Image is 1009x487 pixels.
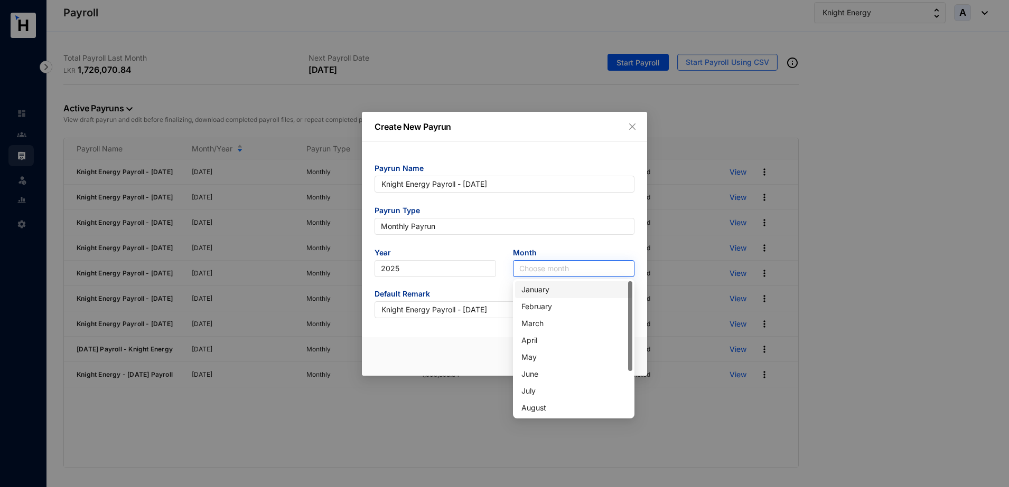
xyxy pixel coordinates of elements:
span: Payrun Name [375,163,634,176]
input: Eg: November Payrun [375,176,634,193]
span: close [628,122,637,131]
span: Monthly Payrun [381,218,628,234]
div: January [515,281,632,298]
span: Payrun Type [375,205,634,218]
p: Create New Payrun [375,120,634,133]
button: Close [627,121,638,132]
div: April [515,332,632,349]
div: March [515,315,632,332]
div: February [521,301,626,312]
span: Default Remark [375,289,634,301]
input: Eg: Salary November [375,301,634,318]
div: July [521,385,626,397]
div: June [521,368,626,380]
span: 2025 [381,261,490,276]
div: May [521,351,626,363]
div: August [515,399,632,416]
div: March [521,318,626,329]
span: Month [513,247,634,260]
div: July [515,383,632,399]
div: April [521,335,626,346]
div: May [515,349,632,366]
div: June [515,366,632,383]
div: January [521,284,626,295]
span: Year [375,247,496,260]
div: February [515,298,632,315]
div: August [521,402,626,414]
